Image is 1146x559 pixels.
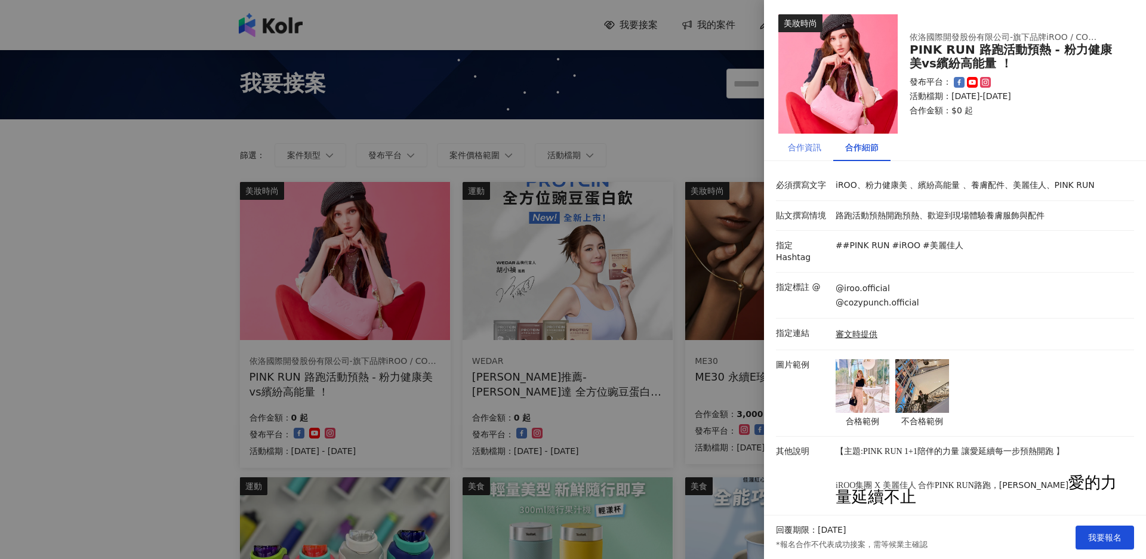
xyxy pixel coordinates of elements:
button: 我要報名 [1076,526,1134,549]
div: PINK RUN 路跑活動預熱 - 粉力健康美vs繽紛高能量 ！ [910,43,1120,70]
span: PINK RUN [935,481,974,490]
p: 不合格範例 [895,416,949,428]
p: @iroo.official [836,283,919,295]
span: 】 [1056,447,1064,456]
p: 指定標註 @ [776,282,830,294]
p: #iROO [892,240,920,252]
div: 合作資訊 [788,141,821,154]
span: iROO集團 X 美麗佳人 合作 [836,481,935,490]
p: 圖片範例 [776,359,830,371]
p: 回覆期限：[DATE] [776,524,846,536]
p: 路跑，[PERSON_NAME] [836,477,1128,505]
p: iROO、粉力健康美 、繽紛高能量 、養膚配件、美麗佳人、PINK RUN [836,180,1128,192]
img: 不合格範例 [895,359,949,413]
p: 指定連結 [776,328,830,339]
div: 美妝時尚 [778,14,822,32]
div: 合作細節 [845,141,879,154]
img: 粉力健康美vs繽紛高能量 系列服飾 [778,14,898,134]
p: 發布平台： [910,76,951,88]
img: 合格範例 [836,359,889,413]
p: 指定 Hashtag [776,240,830,263]
p: *報名合作不代表成功接案，需等候業主確認 [776,539,928,550]
p: 活動檔期：[DATE]-[DATE] [910,91,1120,103]
p: 貼文撰寫情境 [776,210,830,222]
a: 審文時提供 [836,329,877,341]
p: @cozypunch.official [836,297,919,309]
p: 合格範例 [836,416,889,428]
p: 其他說明 [776,446,830,458]
span: 【主題:PINK RUN 1+1陪伴的力量 讓愛延續每一步預熱開跑 [836,447,1053,456]
p: #美麗佳人 [923,240,963,252]
p: 必須撰寫文字 [776,180,830,192]
p: 路跑活動預熱開跑預熱、歡迎到現場體驗養膚服飾與配件 [836,210,1128,222]
div: 依洛國際開發股份有限公司-旗下品牌iROO / COZY PUNCH [910,32,1101,44]
span: 我要報名 [1088,533,1122,542]
span: 愛的力量延續不止 [836,474,1117,506]
p: 合作金額： $0 起 [910,105,1120,117]
p: ##PINK RUN [836,240,890,252]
